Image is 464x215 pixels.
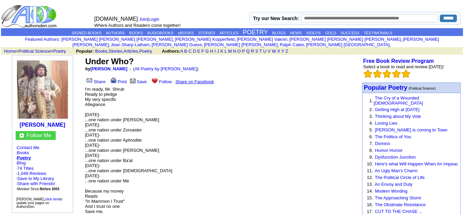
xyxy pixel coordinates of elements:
[306,42,390,47] a: [PERSON_NAME] [GEOGRAPHIC_DATA]
[189,49,192,54] a: C
[251,49,254,54] a: R
[90,66,127,71] a: [PERSON_NAME]
[40,187,59,191] b: Before 2003
[61,37,173,42] a: [PERSON_NAME] [PERSON_NAME] [PERSON_NAME]
[17,181,55,186] a: Share with Friends!
[367,161,373,166] font: 10.
[139,49,152,54] a: Poetry
[236,38,236,41] font: i
[391,43,391,47] font: i
[374,95,423,106] a: The Cry of a Wounded [DEMOGRAPHIC_DATA]
[4,49,16,54] a: Home
[289,37,401,42] a: [PERSON_NAME] [PERSON_NAME] [PERSON_NAME]
[289,38,289,41] font: i
[290,31,302,35] a: NEWS
[162,49,180,54] b: Authors:
[180,49,183,54] a: A
[253,16,299,21] label: Try our New Search:
[16,197,63,209] font: [PERSON_NAME], to update your pages on AuthorsDen.
[382,69,391,78] img: bigemptystars.png
[277,49,280,54] a: X
[260,49,262,54] a: T
[375,195,421,200] a: The Approaching Storm
[45,197,59,201] a: click here
[184,49,187,54] a: B
[369,127,373,132] font: 5.
[61,37,439,47] font: , , , , , , , , , ,
[373,69,382,78] img: bigemptystars.png
[375,209,423,214] a: CUT TO THE CHASE ...
[369,148,373,153] font: 8.
[198,31,215,35] a: STORIES
[246,49,250,54] a: Q
[375,168,417,173] a: An Ugly Man's Charm
[375,107,420,112] a: Getting High at [DATE]
[17,150,29,155] a: Books
[76,49,295,54] font: , , ,
[26,132,51,138] a: Follow Me
[85,87,172,214] font: I'm ready, Mr. Shrub Ready to pledge My very specific Allegiance [DATE]- ...one nation under [PER...
[95,49,107,54] a: Books
[375,202,426,207] a: The Obstinate Resistance
[151,42,202,47] a: [PERSON_NAME] Guess
[111,78,117,83] img: print.gif
[375,182,412,187] a: An Envoy and Duty
[148,17,159,22] a: Login
[375,141,390,146] a: Domino
[193,49,196,54] a: D
[263,49,266,54] a: U
[367,195,373,200] font: 15.
[201,49,204,54] a: F
[53,49,66,54] a: Poetry
[367,175,373,180] font: 12.
[375,161,458,166] a: Here's what Will Happen When An Impeac
[17,187,59,191] font: Member Since:
[392,69,401,78] img: bigemptystars.png
[147,31,173,35] a: AUDIOBOOKS
[109,79,127,84] a: Print
[87,78,92,83] img: share_page.gif
[369,98,373,103] font: 1.
[76,49,94,54] b: Popular:
[17,145,39,150] a: Contact Me
[237,37,287,42] a: [PERSON_NAME] Vaknin
[306,31,321,35] a: VIDEOS
[217,49,219,54] a: J
[178,31,194,35] a: eBOOKS
[151,43,151,47] font: i
[375,134,411,139] a: The Politics of You
[139,17,147,22] a: Join
[409,87,435,90] font: (Political Science)
[375,121,397,126] a: Loving Lies
[367,189,373,194] font: 14.
[139,17,162,22] font: |
[375,175,425,180] a: The Political Circle of Life
[281,49,284,54] a: Y
[203,43,204,47] font: i
[110,43,111,47] font: i
[17,160,26,165] a: Blog
[25,37,59,42] a: Featured Authors
[367,209,373,214] font: 17.
[197,49,200,54] a: E
[341,31,360,35] a: SUCCESS
[363,64,444,69] font: Select a book to read and review [DATE]!
[20,122,65,128] a: [PERSON_NAME]
[367,168,373,173] font: 11.
[237,49,241,54] a: O
[135,66,197,71] a: All Poetry by [PERSON_NAME]
[363,58,434,64] a: Free Book Review Program
[175,79,214,84] a: Share on Facebook
[17,60,68,120] img: 10398.JPG
[367,202,373,207] font: 16.
[25,37,60,42] font: :
[94,23,181,28] font: Where Authors and Readers come together!
[152,77,158,83] img: heart.gif
[174,38,175,41] font: i
[272,49,276,54] a: W
[206,49,209,54] a: G
[280,42,304,47] a: Ralph Cates
[129,79,147,84] a: Save
[127,66,198,71] font: → ( )
[72,31,102,35] a: SIGNED BOOKS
